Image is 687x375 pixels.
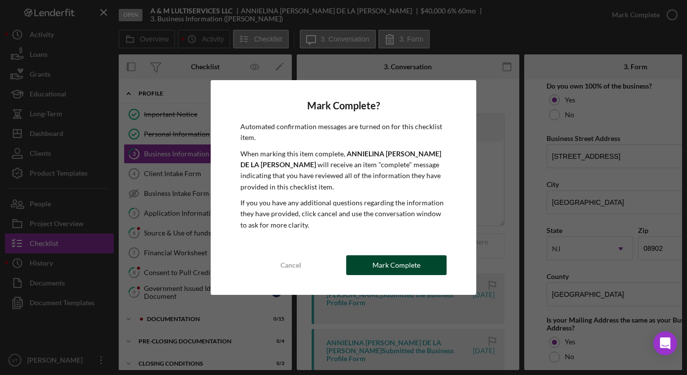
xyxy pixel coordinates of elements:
p: If you you have any additional questions regarding the information they have provided, click canc... [240,197,447,231]
h4: Mark Complete? [240,100,447,111]
div: Open Intercom Messenger [653,331,677,355]
button: Cancel [240,255,341,275]
button: Mark Complete [346,255,447,275]
div: Cancel [280,255,301,275]
p: When marking this item complete, will receive an item "complete" message indicating that you have... [240,148,447,193]
b: ANNIELINA [PERSON_NAME] DE LA [PERSON_NAME] [240,149,441,169]
div: Mark Complete [372,255,420,275]
p: Automated confirmation messages are turned on for this checklist item. [240,121,447,143]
